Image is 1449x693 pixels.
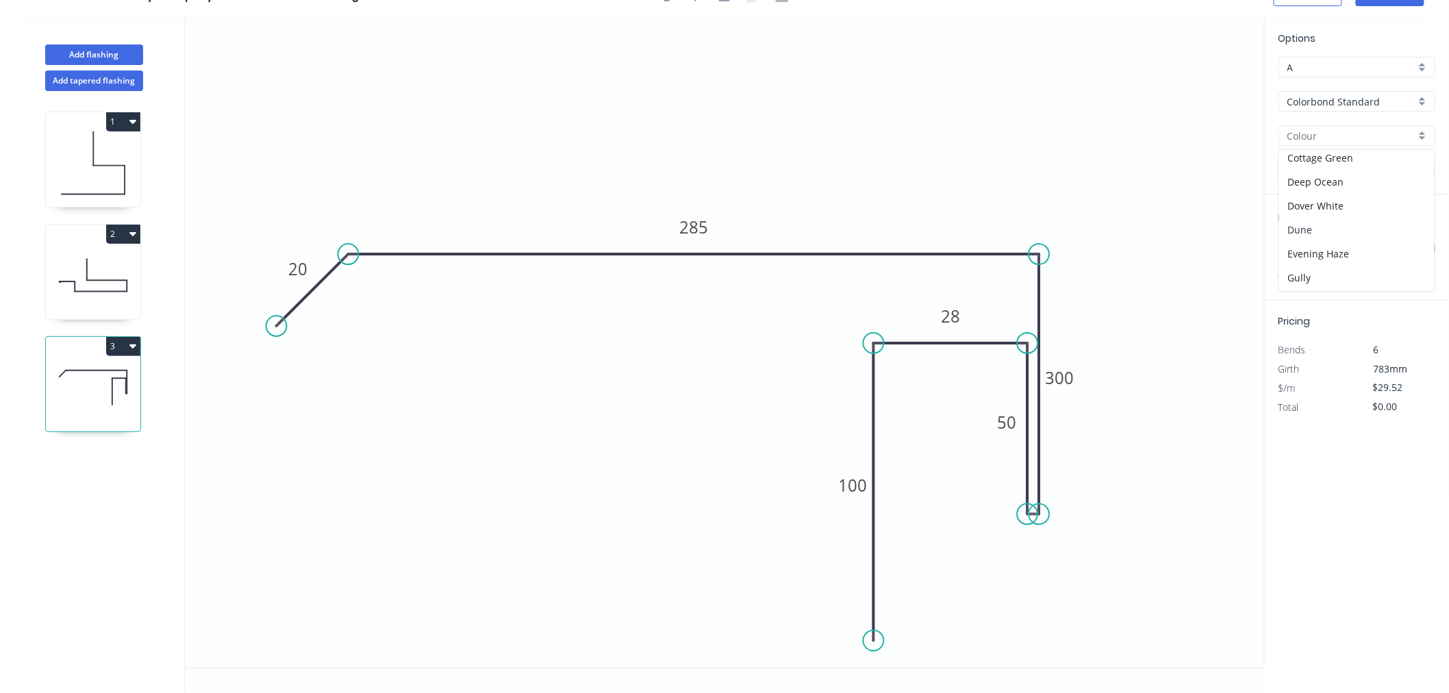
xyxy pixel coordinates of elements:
[1278,32,1316,45] span: Options
[1279,218,1435,242] div: Dune
[1374,343,1379,356] span: 6
[839,474,868,496] tspan: 100
[941,305,960,327] tspan: 28
[1278,343,1306,356] span: Bends
[1279,146,1435,170] div: Cottage Green
[45,45,143,65] button: Add flashing
[288,257,307,280] tspan: 20
[1279,266,1435,290] div: Gully
[45,71,143,91] button: Add tapered flashing
[1279,170,1435,194] div: Deep Ocean
[1279,242,1435,266] div: Evening Haze
[1279,290,1435,314] div: Ironstone
[1278,381,1296,394] span: $/m
[1287,129,1415,143] input: Colour
[1279,194,1435,218] div: Dover White
[106,112,140,131] button: 1
[1278,314,1311,328] span: Pricing
[106,225,140,244] button: 2
[185,17,1265,668] svg: 0
[1287,94,1415,109] input: Material
[679,216,708,238] tspan: 285
[1374,362,1408,375] span: 783mm
[1278,362,1300,375] span: Girth
[1287,60,1415,75] input: Price level
[106,337,140,356] button: 3
[998,411,1017,433] tspan: 50
[1045,366,1074,389] tspan: 300
[1278,401,1299,414] span: Total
